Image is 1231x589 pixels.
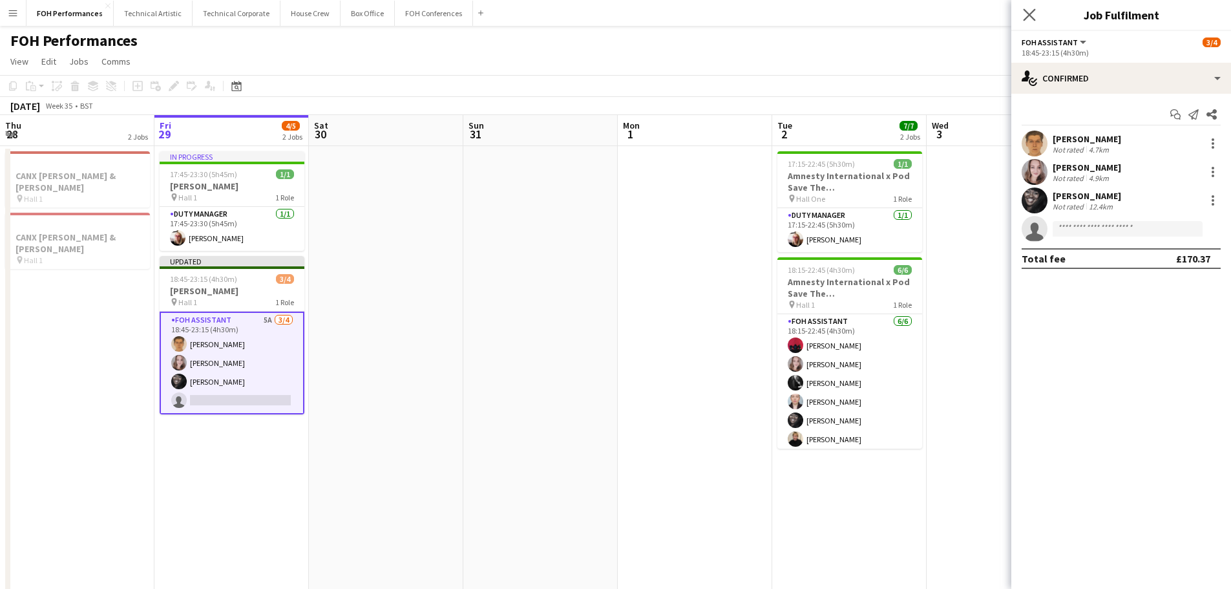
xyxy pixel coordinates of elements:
span: 17:15-22:45 (5h30m) [788,159,855,169]
div: 2 Jobs [282,132,302,142]
button: House Crew [280,1,341,26]
div: Not rated [1053,173,1086,183]
div: £170.37 [1176,252,1210,265]
div: 2 Jobs [900,132,920,142]
span: Sat [314,120,328,131]
h1: FOH Performances [10,31,138,50]
span: FOH Assistant [1022,37,1078,47]
span: 1 Role [893,300,912,310]
a: Jobs [64,53,94,70]
span: 1 [621,127,640,142]
h3: [PERSON_NAME] [160,285,304,297]
app-job-card: 17:15-22:45 (5h30m)1/1Amnesty International x Pod Save The [GEOGRAPHIC_DATA] Hall One1 RoleDuty M... [777,151,922,252]
button: Technical Artistic [114,1,193,26]
span: 31 [467,127,484,142]
h3: CANX [PERSON_NAME] & [PERSON_NAME] [5,170,150,193]
span: 1 Role [275,297,294,307]
span: Hall 1 [178,193,197,202]
span: 6/6 [894,265,912,275]
span: 29 [158,127,171,142]
span: 2 [775,127,792,142]
span: 18:45-23:15 (4h30m) [170,274,237,284]
span: Comms [101,56,131,67]
div: 18:45-23:15 (4h30m) [1022,48,1221,58]
div: Updated [160,256,304,266]
div: 2 Jobs [128,132,148,142]
div: Not rated [1053,145,1086,155]
span: View [10,56,28,67]
span: Wed [932,120,949,131]
span: 3 [930,127,949,142]
span: 3/4 [1203,37,1221,47]
span: 1/1 [276,169,294,179]
div: Confirmed [1011,63,1231,94]
span: Hall 1 [178,297,197,307]
span: 4/5 [282,121,300,131]
div: BST [80,101,93,111]
span: Hall One [796,194,825,204]
div: In progress [160,151,304,162]
a: Edit [36,53,61,70]
span: 7/7 [900,121,918,131]
span: 1/1 [894,159,912,169]
span: Fri [160,120,171,131]
a: View [5,53,34,70]
button: Box Office [341,1,395,26]
app-card-role: Duty Manager1/117:15-22:45 (5h30m)[PERSON_NAME] [777,208,922,252]
h3: CANX [PERSON_NAME] & [PERSON_NAME] [5,231,150,255]
app-card-role: FOH Assistant5A3/418:45-23:15 (4h30m)[PERSON_NAME][PERSON_NAME][PERSON_NAME] [160,312,304,414]
app-card-role: Duty Manager1/117:45-23:30 (5h45m)[PERSON_NAME] [160,207,304,251]
span: 17:45-23:30 (5h45m) [170,169,237,179]
button: FOH Conferences [395,1,473,26]
span: Hall 1 [24,255,43,265]
div: [PERSON_NAME] [1053,162,1121,173]
h3: Amnesty International x Pod Save The [GEOGRAPHIC_DATA] [777,276,922,299]
div: [PERSON_NAME] [1053,133,1121,145]
a: Comms [96,53,136,70]
h3: Amnesty International x Pod Save The [GEOGRAPHIC_DATA] [777,170,922,193]
app-job-card: Updated18:45-23:15 (4h30m)3/4[PERSON_NAME] Hall 11 RoleFOH Assistant5A3/418:45-23:15 (4h30m)[PERS... [160,256,304,414]
app-job-card: In progress17:45-23:30 (5h45m)1/1[PERSON_NAME] Hall 11 RoleDuty Manager1/117:45-23:30 (5h45m)[PER... [160,151,304,251]
app-job-card: CANX [PERSON_NAME] & [PERSON_NAME] Hall 1 [5,151,150,208]
button: FOH Assistant [1022,37,1088,47]
span: Jobs [69,56,89,67]
span: Thu [5,120,21,131]
span: Mon [623,120,640,131]
button: Technical Corporate [193,1,280,26]
h3: Job Fulfilment [1011,6,1231,23]
h3: [PERSON_NAME] [160,180,304,192]
button: FOH Performances [26,1,114,26]
span: Sun [468,120,484,131]
span: Hall 1 [796,300,815,310]
span: 28 [3,127,21,142]
span: Week 35 [43,101,75,111]
div: Not rated [1053,202,1086,211]
app-card-role: FOH Assistant6/618:15-22:45 (4h30m)[PERSON_NAME][PERSON_NAME][PERSON_NAME][PERSON_NAME][PERSON_NA... [777,314,922,452]
span: Edit [41,56,56,67]
span: 18:15-22:45 (4h30m) [788,265,855,275]
span: 1 Role [275,193,294,202]
div: 12.4km [1086,202,1115,211]
app-job-card: 18:15-22:45 (4h30m)6/6Amnesty International x Pod Save The [GEOGRAPHIC_DATA] Hall 11 RoleFOH Assi... [777,257,922,449]
app-job-card: CANX [PERSON_NAME] & [PERSON_NAME] Hall 1 [5,213,150,269]
span: 3/4 [276,274,294,284]
div: [PERSON_NAME] [1053,190,1121,202]
div: 4.7km [1086,145,1111,155]
div: Total fee [1022,252,1066,265]
span: Tue [777,120,792,131]
span: 30 [312,127,328,142]
span: 1 Role [893,194,912,204]
span: Hall 1 [24,194,43,204]
div: [DATE] [10,100,40,112]
div: 4.9km [1086,173,1111,183]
